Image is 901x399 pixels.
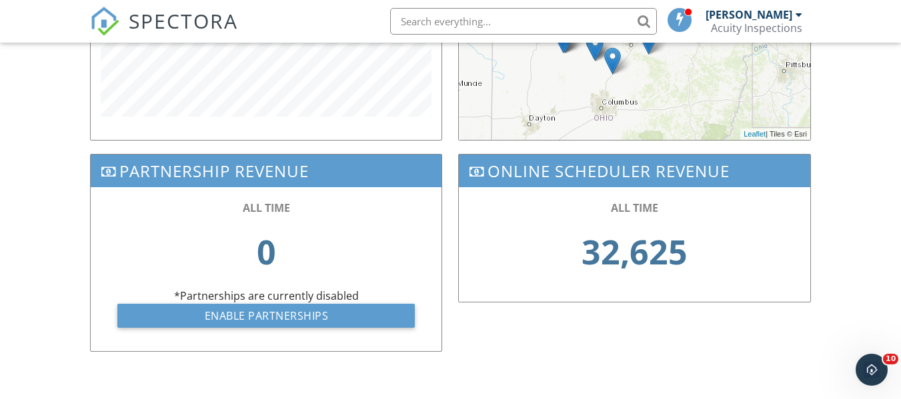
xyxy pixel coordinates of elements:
[744,130,766,138] a: Leaflet
[117,200,415,215] div: ALL TIME
[91,155,441,187] h3: Partnership Revenue
[90,7,119,36] img: The Best Home Inspection Software - Spectora
[90,18,238,46] a: SPECTORA
[486,200,783,215] div: ALL TIME
[117,215,415,288] div: 0
[856,354,888,386] iframe: Intercom live chat
[117,304,415,328] a: Enable Partnerships
[740,129,810,140] div: | Tiles © Esri
[459,155,810,187] h3: Online Scheduler Revenue
[711,21,802,35] div: Acuity Inspections
[390,8,657,35] input: Search everything...
[91,187,441,351] div: *Partnerships are currently disabled
[129,7,238,35] span: SPECTORA
[883,354,898,364] span: 10
[486,215,783,288] div: 32,625
[706,8,792,21] div: [PERSON_NAME]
